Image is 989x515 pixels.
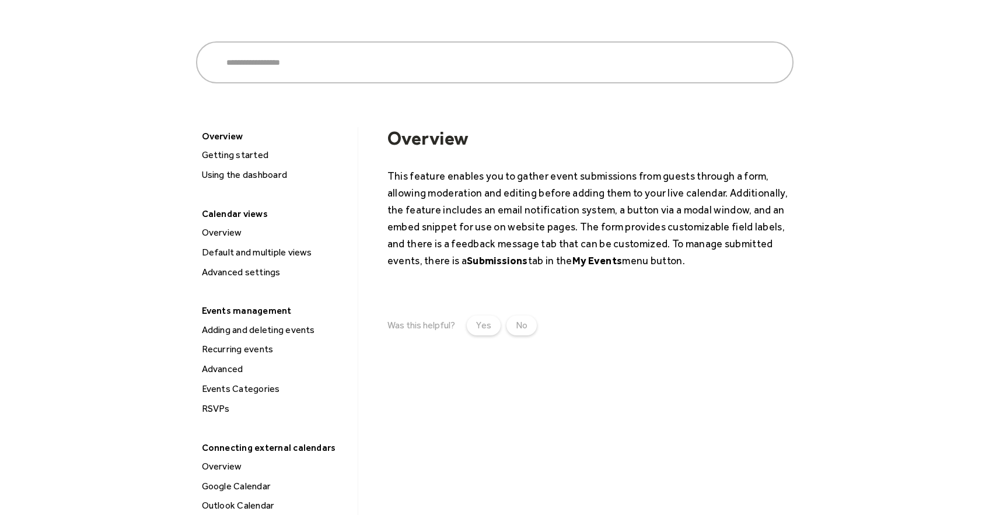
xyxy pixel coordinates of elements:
[387,127,794,149] h1: Overview
[197,479,353,494] a: Google Calendar
[197,459,353,474] a: Overview
[197,265,353,280] a: Advanced settings
[197,498,353,513] a: Outlook Calendar
[197,148,353,163] a: Getting started
[198,498,353,513] div: Outlook Calendar
[198,148,353,163] div: Getting started
[198,225,353,240] div: Overview
[516,318,527,332] div: No
[467,316,501,335] a: Yes
[467,254,527,267] strong: Submissions
[387,320,455,331] div: Was this helpful?
[198,401,353,416] div: RSVPs
[197,167,353,183] a: Using the dashboard
[197,245,353,260] a: Default and multiple views
[198,342,353,357] div: Recurring events
[198,479,353,494] div: Google Calendar
[198,265,353,280] div: Advanced settings
[198,381,353,397] div: Events Categories
[197,381,353,397] a: Events Categories
[198,362,353,377] div: Advanced
[196,439,352,457] div: Connecting external calendars
[198,459,353,474] div: Overview
[197,225,353,240] a: Overview
[196,127,352,145] div: Overview
[197,342,353,357] a: Recurring events
[572,254,623,267] strong: My Events
[197,401,353,416] a: RSVPs
[476,318,491,332] div: Yes
[196,302,352,320] div: Events management
[198,167,353,183] div: Using the dashboard
[197,323,353,338] a: Adding and deleting events
[197,362,353,377] a: Advanced
[506,316,537,335] a: No
[198,323,353,338] div: Adding and deleting events
[196,205,352,223] div: Calendar views
[198,245,353,260] div: Default and multiple views
[387,167,794,269] p: This feature enables you to gather event submissions from guests through a form, allowing moderat...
